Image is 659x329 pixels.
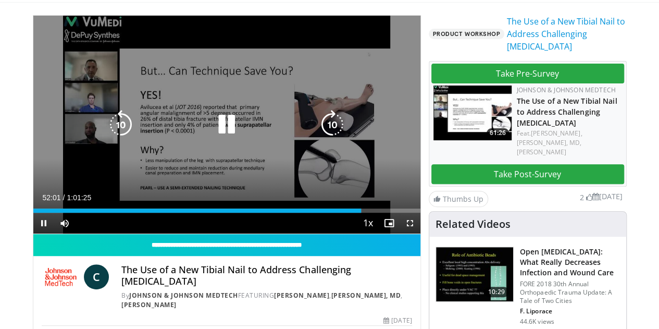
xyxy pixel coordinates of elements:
[517,86,616,94] a: Johnson & Johnson MedTech
[400,213,420,234] button: Fullscreen
[592,191,623,202] li: [DATE]
[33,16,420,234] video-js: Video Player
[121,291,412,310] div: By FEATURING , ,
[520,280,620,305] p: FORE 2018 30th Annual Orthopaedic Trauma Update: A Tale of Two Cities
[54,213,75,234] button: Mute
[436,247,620,326] a: 10:29 Open [MEDICAL_DATA]: What Really Decreases Infection and Wound Care FORE 2018 30th Annual O...
[431,64,624,83] a: Take Pre-Survey
[42,264,80,289] img: Johnson & Johnson MedTech
[517,148,566,156] a: [PERSON_NAME]
[63,193,65,202] span: /
[429,29,505,39] span: Product Workshop
[436,247,513,301] img: ded7be61-cdd8-40fc-98a3-de551fea390e.150x105_q85_crop-smart_upscale.jpg
[517,138,582,147] a: [PERSON_NAME], MD,
[274,291,329,300] a: [PERSON_NAME]
[433,86,512,140] a: 61:26
[358,213,379,234] button: Playback Rate
[121,264,412,287] h4: The Use of a New Tibial Nail to Address Challenging [MEDICAL_DATA]
[484,287,509,297] span: 10:29
[520,247,620,278] h3: Open [MEDICAL_DATA]: What Really Decreases Infection and Wound Care
[580,192,584,202] span: 2
[129,291,238,300] a: Johnson & Johnson MedTech
[121,300,177,309] a: [PERSON_NAME]
[383,316,412,325] div: [DATE]
[517,129,622,157] div: Feat.
[67,193,91,202] span: 1:01:25
[33,213,54,234] button: Pause
[520,307,620,315] p: F. Liporace
[331,291,401,300] a: [PERSON_NAME], MD
[84,264,109,289] a: C
[379,213,400,234] button: Enable picture-in-picture mode
[487,128,509,138] span: 61:26
[517,96,617,128] a: The Use of a New Tibial Nail to Address Challenging [MEDICAL_DATA]
[43,193,61,202] span: 52:01
[436,218,511,230] h4: Related Videos
[506,15,626,53] a: The Use of a New Tibial Nail to Address Challenging [MEDICAL_DATA]
[429,191,488,207] a: Thumbs Up
[531,129,582,138] a: [PERSON_NAME],
[431,164,624,184] a: Take Post-Survey
[433,86,512,140] img: 3f972b07-9723-4b4a-ace4-8ebb31614f5c.150x105_q85_crop-smart_upscale.jpg
[33,209,420,213] div: Progress Bar
[520,318,554,326] p: 44.6K views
